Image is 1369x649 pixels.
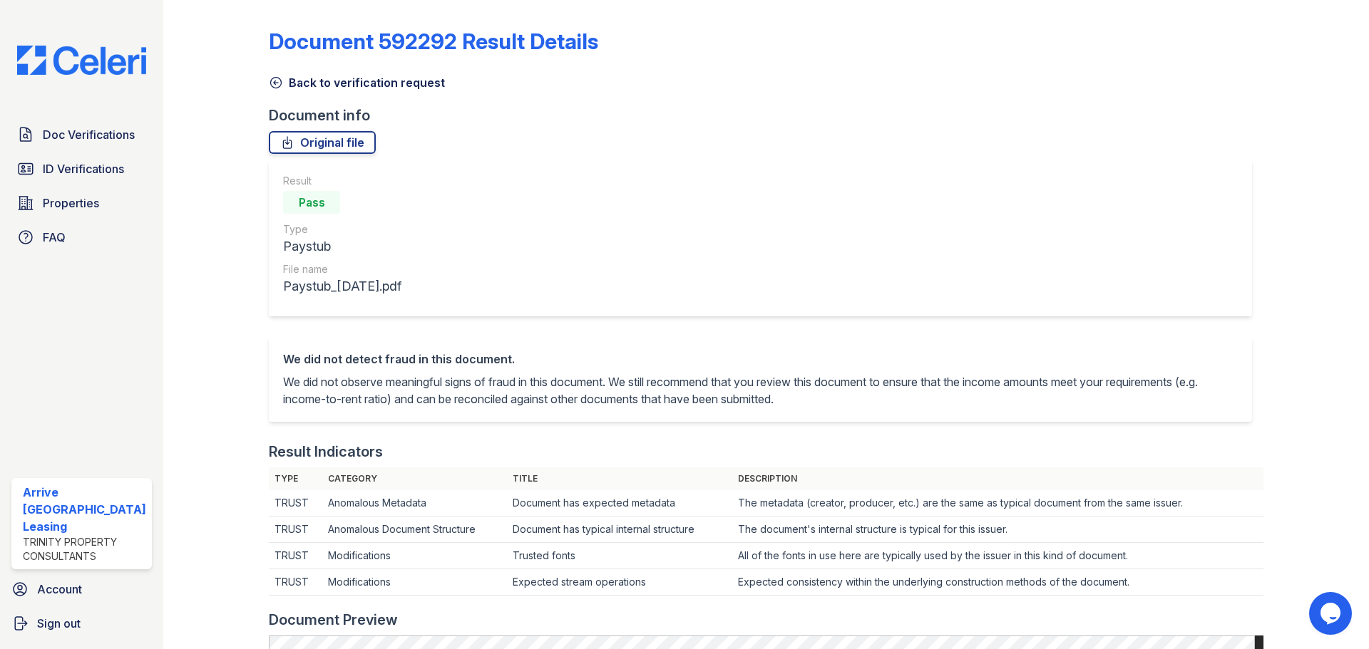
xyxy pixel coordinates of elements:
td: All of the fonts in use here are typically used by the issuer in this kind of document. [732,543,1263,569]
div: Paystub_[DATE].pdf [283,276,401,296]
th: Category [322,467,508,490]
td: Document has typical internal structure [507,516,732,543]
span: FAQ [43,229,66,246]
div: Arrive [GEOGRAPHIC_DATA] Leasing [23,484,146,535]
div: Trinity Property Consultants [23,535,146,564]
div: Document Preview [269,610,398,630]
div: Result Indicators [269,442,383,462]
td: Expected consistency within the underlying construction methods of the document. [732,569,1263,596]
div: Paystub [283,237,401,256]
a: ID Verifications [11,155,152,183]
a: Back to verification request [269,74,445,91]
td: Modifications [322,543,508,569]
a: Original file [269,131,376,154]
div: Result [283,174,401,188]
td: The metadata (creator, producer, etc.) are the same as typical document from the same issuer. [732,490,1263,516]
td: TRUST [269,543,322,569]
span: ID Verifications [43,160,124,177]
p: We did not observe meaningful signs of fraud in this document. We still recommend that you review... [283,373,1238,407]
th: Description [732,467,1263,490]
span: Properties [43,194,99,212]
th: Type [269,467,322,490]
div: Type [283,222,401,237]
td: Document has expected metadata [507,490,732,516]
td: Anomalous Document Structure [322,516,508,543]
span: Account [37,581,82,598]
td: TRUST [269,516,322,543]
span: Sign out [37,615,81,632]
a: Account [6,575,158,603]
div: Document info [269,105,1263,125]
td: TRUST [269,569,322,596]
a: Sign out [6,609,158,638]
td: Expected stream operations [507,569,732,596]
td: Anomalous Metadata [322,490,508,516]
img: CE_Logo_Blue-a8612792a0a2168367f1c8372b55b34899dd931a85d93a1a3d3e32e68fde9ad4.png [6,46,158,75]
div: File name [283,262,401,276]
th: Title [507,467,732,490]
a: Doc Verifications [11,120,152,149]
iframe: chat widget [1309,592,1355,635]
a: FAQ [11,223,152,251]
span: Doc Verifications [43,126,135,143]
td: Modifications [322,569,508,596]
td: TRUST [269,490,322,516]
div: We did not detect fraud in this document. [283,351,1238,368]
a: Document 592292 Result Details [269,28,598,54]
a: Properties [11,189,152,217]
td: The document's internal structure is typical for this issuer. [732,516,1263,543]
div: Pass [283,191,340,214]
td: Trusted fonts [507,543,732,569]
